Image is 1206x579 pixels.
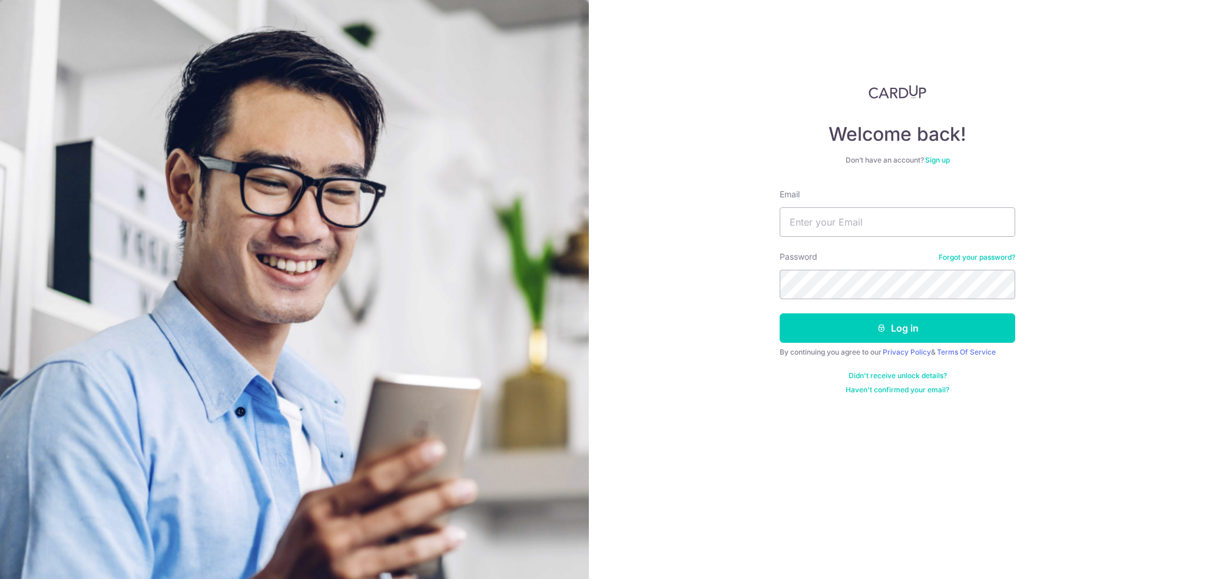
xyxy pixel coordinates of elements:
[849,371,947,381] a: Didn't receive unlock details?
[780,207,1015,237] input: Enter your Email
[939,253,1015,262] a: Forgot your password?
[925,155,950,164] a: Sign up
[780,251,817,263] label: Password
[780,155,1015,165] div: Don’t have an account?
[780,313,1015,343] button: Log in
[937,348,996,356] a: Terms Of Service
[780,123,1015,146] h4: Welcome back!
[780,188,800,200] label: Email
[780,348,1015,357] div: By continuing you agree to our &
[846,385,949,395] a: Haven't confirmed your email?
[869,85,926,99] img: CardUp Logo
[883,348,931,356] a: Privacy Policy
